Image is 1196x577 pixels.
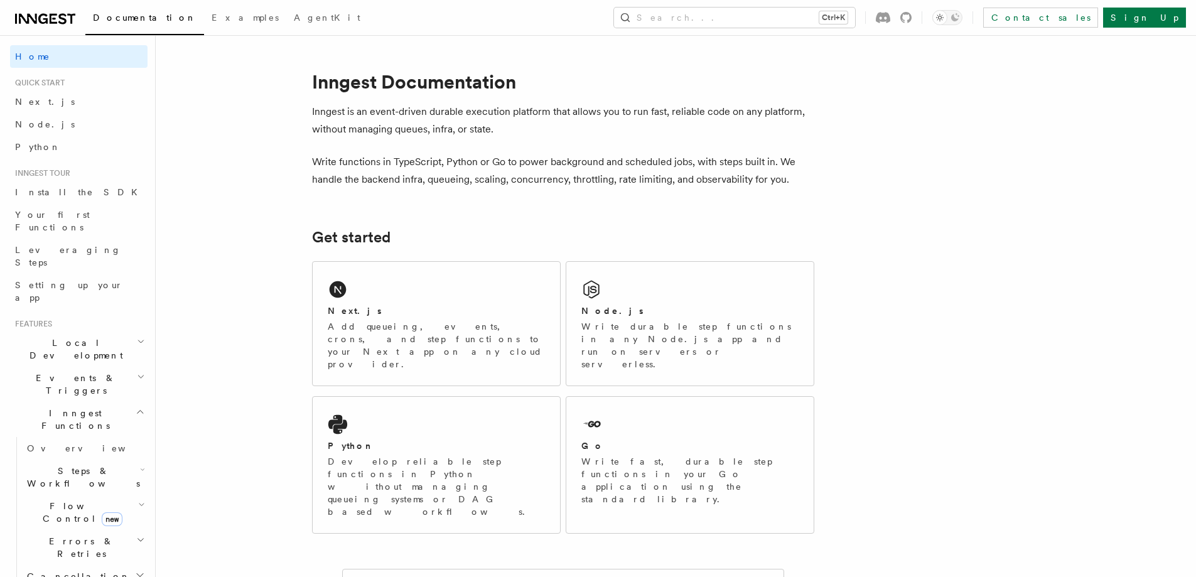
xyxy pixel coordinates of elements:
[15,119,75,129] span: Node.js
[93,13,197,23] span: Documentation
[22,500,138,525] span: Flow Control
[10,136,148,158] a: Python
[22,495,148,530] button: Flow Controlnew
[15,280,123,303] span: Setting up your app
[15,142,61,152] span: Python
[22,437,148,460] a: Overview
[312,153,814,188] p: Write functions in TypeScript, Python or Go to power background and scheduled jobs, with steps bu...
[312,70,814,93] h1: Inngest Documentation
[85,4,204,35] a: Documentation
[22,465,140,490] span: Steps & Workflows
[328,305,382,317] h2: Next.js
[15,187,145,197] span: Install the SDK
[581,320,799,370] p: Write durable step functions in any Node.js app and run on servers or serverless.
[581,305,644,317] h2: Node.js
[819,11,848,24] kbd: Ctrl+K
[204,4,286,34] a: Examples
[22,530,148,565] button: Errors & Retries
[581,439,604,452] h2: Go
[312,229,391,246] a: Get started
[312,261,561,386] a: Next.jsAdd queueing, events, crons, and step functions to your Next app on any cloud provider.
[328,455,545,518] p: Develop reliable step functions in Python without managing queueing systems or DAG based workflows.
[614,8,855,28] button: Search...Ctrl+K
[10,274,148,309] a: Setting up your app
[312,103,814,138] p: Inngest is an event-driven durable execution platform that allows you to run fast, reliable code ...
[15,245,121,267] span: Leveraging Steps
[10,90,148,113] a: Next.js
[10,407,136,432] span: Inngest Functions
[10,239,148,274] a: Leveraging Steps
[102,512,122,526] span: new
[10,337,137,362] span: Local Development
[10,402,148,437] button: Inngest Functions
[10,78,65,88] span: Quick start
[10,319,52,329] span: Features
[10,168,70,178] span: Inngest tour
[212,13,279,23] span: Examples
[10,113,148,136] a: Node.js
[566,261,814,386] a: Node.jsWrite durable step functions in any Node.js app and run on servers or serverless.
[932,10,962,25] button: Toggle dark mode
[15,210,90,232] span: Your first Functions
[1103,8,1186,28] a: Sign Up
[15,97,75,107] span: Next.js
[294,13,360,23] span: AgentKit
[328,320,545,370] p: Add queueing, events, crons, and step functions to your Next app on any cloud provider.
[10,367,148,402] button: Events & Triggers
[10,181,148,203] a: Install the SDK
[27,443,156,453] span: Overview
[581,455,799,505] p: Write fast, durable step functions in your Go application using the standard library.
[10,203,148,239] a: Your first Functions
[328,439,374,452] h2: Python
[286,4,368,34] a: AgentKit
[22,460,148,495] button: Steps & Workflows
[15,50,50,63] span: Home
[566,396,814,534] a: GoWrite fast, durable step functions in your Go application using the standard library.
[983,8,1098,28] a: Contact sales
[10,372,137,397] span: Events & Triggers
[22,535,136,560] span: Errors & Retries
[10,332,148,367] button: Local Development
[312,396,561,534] a: PythonDevelop reliable step functions in Python without managing queueing systems or DAG based wo...
[10,45,148,68] a: Home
